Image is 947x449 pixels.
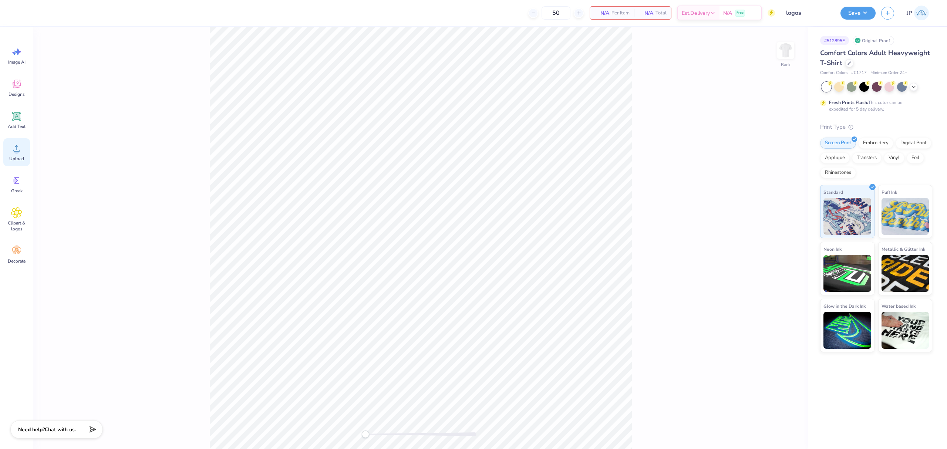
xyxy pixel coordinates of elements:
span: Clipart & logos [4,220,29,232]
div: Transfers [852,152,882,163]
span: Neon Ink [823,245,842,253]
div: Rhinestones [820,167,856,178]
span: Puff Ink [882,188,897,196]
span: Glow in the Dark Ink [823,302,866,310]
div: Embroidery [858,138,893,149]
span: Image AI [8,59,26,65]
div: Print Type [820,123,932,131]
span: Greek [11,188,23,194]
div: # 512895E [820,36,849,45]
span: Est. Delivery [682,9,710,17]
div: Vinyl [884,152,904,163]
div: Digital Print [896,138,931,149]
img: Standard [823,198,871,235]
span: Minimum Order: 24 + [870,70,907,76]
span: N/A [594,9,609,17]
img: John Paul Torres [914,6,929,20]
span: Add Text [8,124,26,129]
span: Designs [9,91,25,97]
div: Foil [907,152,924,163]
span: JP [907,9,912,17]
span: Total [656,9,667,17]
div: Back [781,61,791,68]
span: N/A [638,9,653,17]
span: N/A [723,9,732,17]
span: Comfort Colors [820,70,847,76]
span: Comfort Colors Adult Heavyweight T-Shirt [820,48,930,67]
strong: Need help? [18,426,45,433]
img: Neon Ink [823,255,871,292]
strong: Fresh Prints Flash: [829,99,868,105]
a: JP [903,6,932,20]
img: Water based Ink [882,312,929,349]
div: Screen Print [820,138,856,149]
span: Per Item [611,9,630,17]
div: Applique [820,152,850,163]
img: Glow in the Dark Ink [823,312,871,349]
span: Standard [823,188,843,196]
img: Puff Ink [882,198,929,235]
div: This color can be expedited for 5 day delivery. [829,99,920,112]
span: # C1717 [851,70,867,76]
img: Back [778,43,793,58]
input: – – [542,6,570,20]
input: Untitled Design [781,6,835,20]
span: Chat with us. [45,426,76,433]
span: Free [737,10,744,16]
img: Metallic & Glitter Ink [882,255,929,292]
div: Accessibility label [362,431,369,438]
span: Upload [9,156,24,162]
span: Metallic & Glitter Ink [882,245,925,253]
span: Decorate [8,258,26,264]
span: Water based Ink [882,302,916,310]
button: Save [840,7,876,20]
div: Original Proof [853,36,894,45]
